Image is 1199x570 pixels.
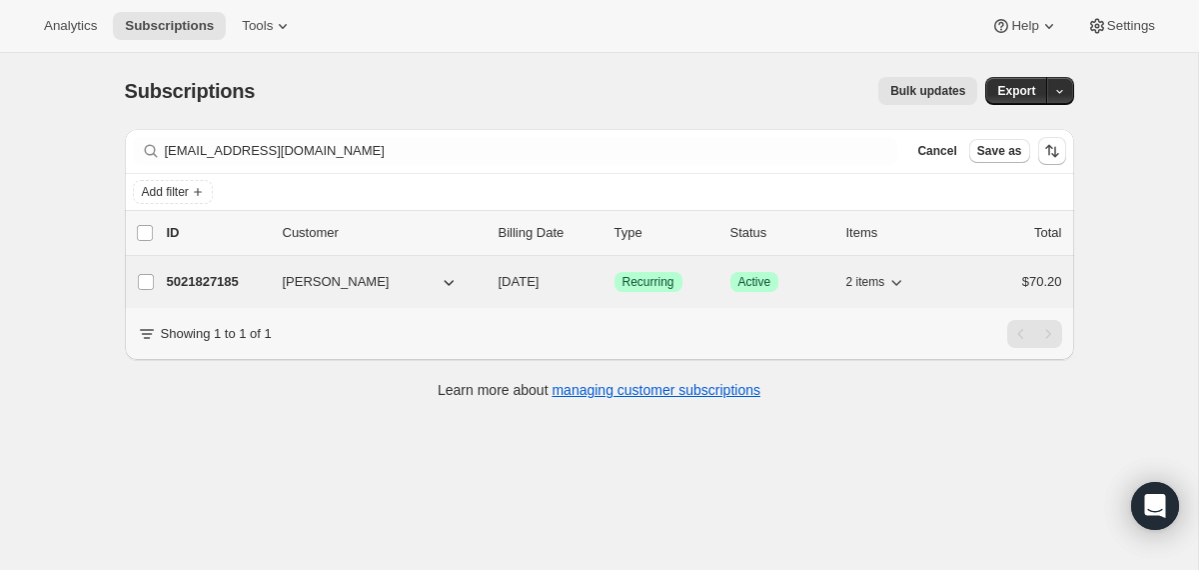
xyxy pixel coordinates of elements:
p: Learn more about [438,380,760,400]
div: Type [614,223,714,243]
button: Cancel [909,139,964,163]
span: Tools [242,18,273,34]
button: Help [979,12,1070,40]
button: Tools [230,12,305,40]
div: 5021827185[PERSON_NAME][DATE]SuccessRecurringSuccessActive2 items$70.20 [167,268,1062,296]
p: Customer [283,223,483,243]
div: Open Intercom Messenger [1131,482,1179,530]
span: [DATE] [499,274,540,289]
div: IDCustomerBilling DateTypeStatusItemsTotal [167,223,1062,243]
p: 5021827185 [167,272,267,292]
button: Settings [1075,12,1167,40]
button: [PERSON_NAME] [271,266,471,298]
span: Settings [1107,18,1155,34]
span: Save as [977,143,1022,159]
button: Analytics [32,12,109,40]
span: Subscriptions [125,80,256,102]
p: Total [1034,223,1061,243]
span: Cancel [917,143,956,159]
span: 2 items [846,274,885,290]
span: Recurring [622,274,674,290]
button: 2 items [846,268,907,296]
div: Items [846,223,946,243]
p: Showing 1 to 1 of 1 [161,324,272,344]
p: Status [730,223,830,243]
span: Subscriptions [125,18,214,34]
span: Active [738,274,771,290]
button: Sort the results [1038,137,1066,165]
nav: Pagination [1007,320,1062,348]
span: $70.20 [1022,274,1062,289]
span: Export [997,83,1035,99]
span: Analytics [44,18,97,34]
span: [PERSON_NAME] [283,272,390,292]
button: Export [985,77,1047,105]
span: Bulk updates [890,83,965,99]
button: Bulk updates [878,77,977,105]
a: managing customer subscriptions [552,382,760,398]
span: Help [1011,18,1038,34]
span: Add filter [142,184,189,200]
p: ID [167,223,267,243]
input: Filter subscribers [165,137,898,165]
button: Subscriptions [113,12,226,40]
button: Save as [969,139,1030,163]
button: Add filter [133,180,213,204]
p: Billing Date [499,223,599,243]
